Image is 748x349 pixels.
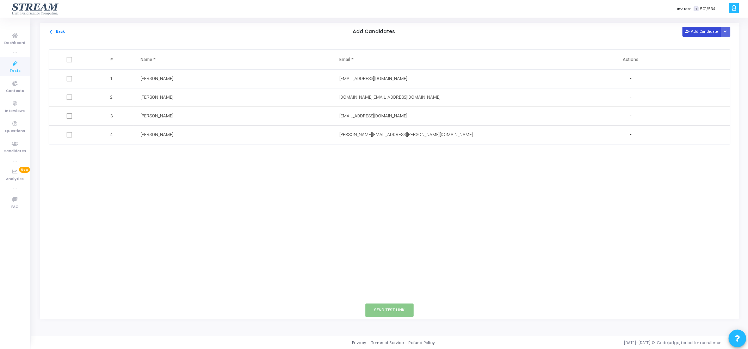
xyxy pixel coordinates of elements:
[134,50,332,69] th: Name *
[110,131,113,138] span: 4
[141,132,173,137] span: [PERSON_NAME]
[5,108,25,114] span: Interviews
[339,132,473,137] span: [PERSON_NAME][EMAIL_ADDRESS][PERSON_NAME][DOMAIN_NAME]
[91,50,134,69] th: #
[339,114,407,118] span: [EMAIL_ADDRESS][DOMAIN_NAME]
[721,27,731,36] div: Button group with nested dropdown
[630,132,631,138] span: -
[353,29,395,35] h5: Add Candidates
[141,76,173,81] span: [PERSON_NAME]
[630,76,631,82] span: -
[694,6,698,12] span: T
[682,27,721,36] button: Add Candidate
[371,340,404,346] a: Terms of Service
[110,94,113,100] span: 2
[677,6,691,12] label: Invites:
[110,75,113,82] span: 1
[531,50,730,69] th: Actions
[5,128,25,134] span: Questions
[409,340,435,346] a: Refund Policy
[141,114,173,118] span: [PERSON_NAME]
[11,204,19,210] span: FAQ
[332,50,531,69] th: Email *
[19,167,30,173] span: New
[630,113,631,119] span: -
[49,29,54,35] mat-icon: arrow_back
[339,95,440,100] span: [DOMAIN_NAME][EMAIL_ADDRESS][DOMAIN_NAME]
[10,68,20,74] span: Tests
[5,40,26,46] span: Dashboard
[11,2,60,16] img: logo
[6,176,24,182] span: Analytics
[352,340,366,346] a: Privacy
[435,340,739,346] div: [DATE]-[DATE] © Codejudge, for better recruitment.
[365,304,414,317] button: Send Test Link
[141,95,173,100] span: [PERSON_NAME]
[700,6,715,12] span: 501/534
[110,113,113,119] span: 3
[630,94,631,100] span: -
[339,76,407,81] span: [EMAIL_ADDRESS][DOMAIN_NAME]
[49,29,66,35] button: Back
[6,88,24,94] span: Contests
[4,148,26,154] span: Candidates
